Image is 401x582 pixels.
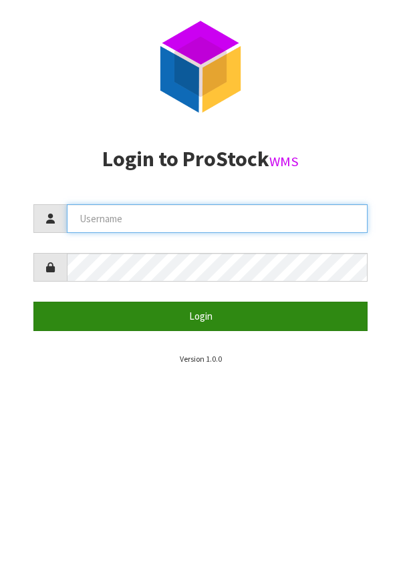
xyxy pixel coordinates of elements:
input: Username [67,204,368,233]
button: Login [33,302,368,330]
small: WMS [269,153,299,170]
h2: Login to ProStock [33,148,368,171]
img: ProStock Cube [150,17,251,117]
small: Version 1.0.0 [180,354,222,364]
